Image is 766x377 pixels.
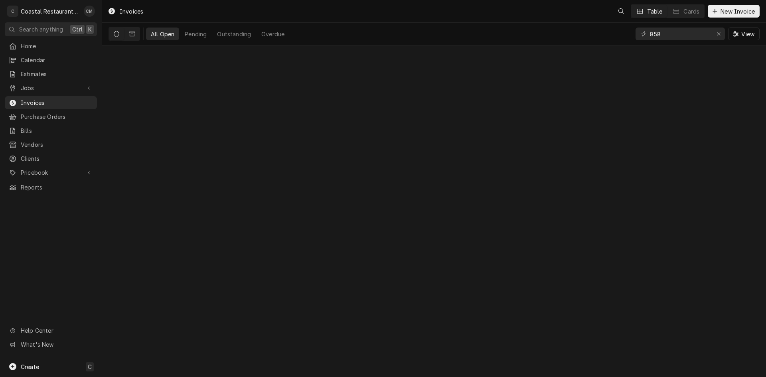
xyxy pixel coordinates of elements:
[19,25,63,34] span: Search anything
[21,42,93,50] span: Home
[21,113,93,121] span: Purchase Orders
[21,7,79,16] div: Coastal Restaurant Repair
[21,140,93,149] span: Vendors
[5,110,97,123] a: Purchase Orders
[5,152,97,165] a: Clients
[185,30,207,38] div: Pending
[21,340,92,349] span: What's New
[21,154,93,163] span: Clients
[21,168,81,177] span: Pricebook
[7,6,18,17] div: C
[647,7,663,16] div: Table
[5,166,97,179] a: Go to Pricebook
[21,84,81,92] span: Jobs
[5,22,97,36] button: Search anythingCtrlK
[261,30,284,38] div: Overdue
[21,70,93,78] span: Estimates
[708,5,760,18] button: New Invoice
[21,56,93,64] span: Calendar
[217,30,251,38] div: Outstanding
[84,6,95,17] div: CM
[5,96,97,109] a: Invoices
[5,181,97,194] a: Reports
[650,28,710,40] input: Keyword search
[21,99,93,107] span: Invoices
[5,324,97,337] a: Go to Help Center
[21,326,92,335] span: Help Center
[740,30,756,38] span: View
[719,7,756,16] span: New Invoice
[151,30,174,38] div: All Open
[615,5,628,18] button: Open search
[5,81,97,95] a: Go to Jobs
[5,67,97,81] a: Estimates
[5,124,97,137] a: Bills
[5,39,97,53] a: Home
[7,6,18,17] div: Coastal Restaurant Repair's Avatar
[21,363,39,370] span: Create
[5,53,97,67] a: Calendar
[84,6,95,17] div: Chad McMaster's Avatar
[21,126,93,135] span: Bills
[728,28,760,40] button: View
[683,7,699,16] div: Cards
[21,183,93,191] span: Reports
[5,338,97,351] a: Go to What's New
[88,25,92,34] span: K
[72,25,83,34] span: Ctrl
[88,363,92,371] span: C
[5,138,97,151] a: Vendors
[712,28,725,40] button: Erase input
